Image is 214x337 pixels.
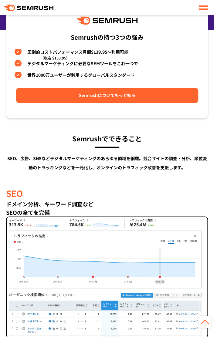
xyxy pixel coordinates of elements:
img: Semrush [77,16,138,25]
span: Semrushについてもっと知る [79,92,136,98]
div: SEO [6,187,208,199]
h3: Semrushでできること [6,133,208,143]
div: SEO、広告、SNSなどデジタルマーケティングのあらゆる領域を網羅。 競合サイトの調査・分析、順位変動のトラッキングなどを一元化し、 オンラインのトラフィック改善を支援します。 [6,153,208,172]
li: 世界1000万ユーザーが利用するグローバルスタンダード [15,72,200,78]
li: デジタルマーケティングに必要なSEMツールをこれ一つで [15,60,200,66]
div: ドメイン分析、キーワード調査など SEOの全てを完備 [6,199,208,216]
li: 圧倒的コストパフォーマンス月額$139.95〜利用可能 [15,49,200,55]
a: Semrushについてもっと知る [16,88,198,103]
span: (税込 $153.95) [42,55,68,61]
div: Semrushの持つ3つの強み [15,32,200,43]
